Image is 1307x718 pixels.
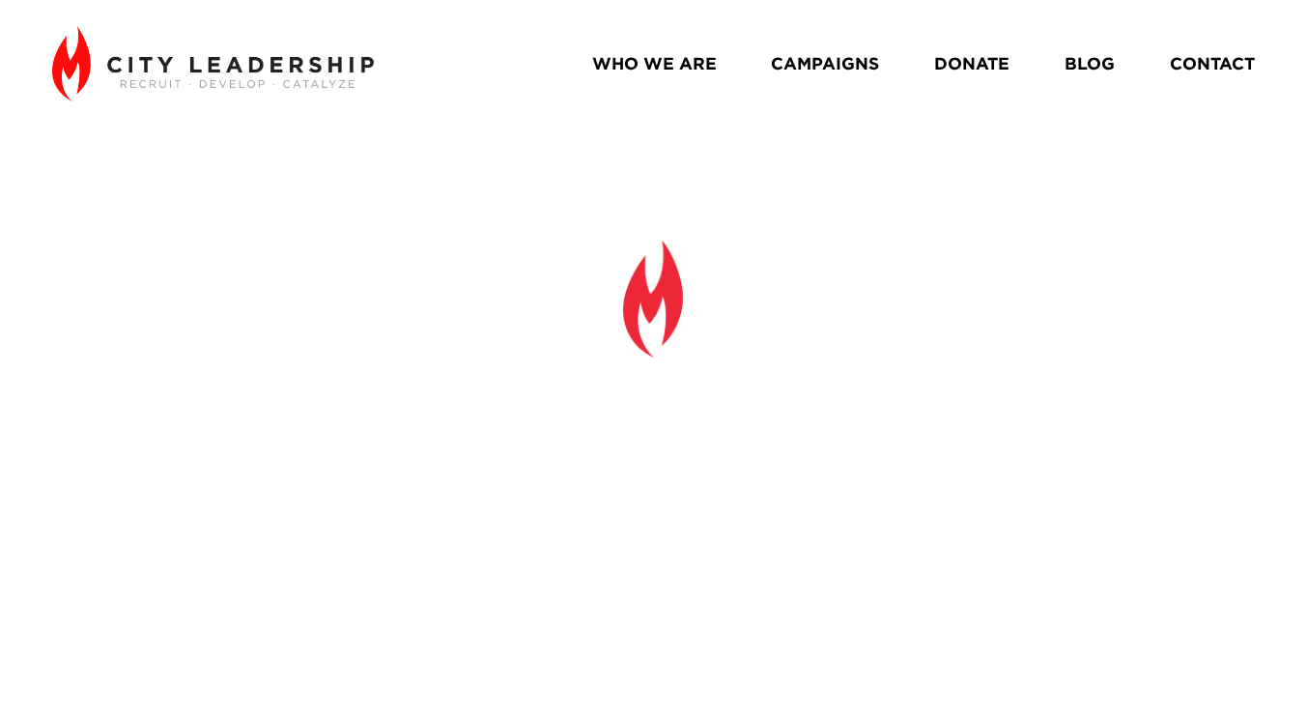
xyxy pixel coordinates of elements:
[771,46,879,80] a: CAMPAIGNS
[272,369,1051,539] strong: Everything Rises and Falls on Leadership
[934,46,1009,80] a: DONATE
[1170,46,1255,80] a: CONTACT
[52,26,374,101] img: City Leadership - Recruit. Develop. Catalyze.
[1065,46,1115,80] a: BLOG
[592,46,717,80] a: WHO WE ARE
